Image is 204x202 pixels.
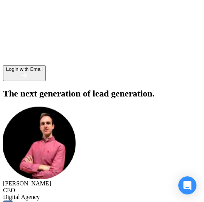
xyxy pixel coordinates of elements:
div: [PERSON_NAME] [3,180,201,187]
div: Digital Agency [3,194,201,200]
h2: The next generation of lead generation. [3,89,201,99]
div: Open Intercom Messenger [178,176,196,194]
button: Login with Email [3,65,46,81]
div: CEO [3,187,201,194]
div: Login with Email [6,66,43,72]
